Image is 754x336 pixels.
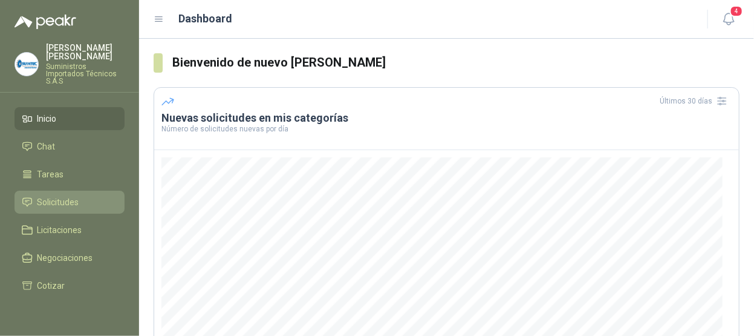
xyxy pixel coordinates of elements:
[37,168,64,181] span: Tareas
[46,63,125,85] p: Suministros Importados Técnicos S.A.S
[15,274,125,297] a: Cotizar
[37,140,56,153] span: Chat
[161,111,732,125] h3: Nuevas solicitudes en mis categorías
[15,219,125,242] a: Licitaciones
[15,53,38,76] img: Company Logo
[15,246,125,269] a: Negociaciones
[37,251,93,265] span: Negociaciones
[172,53,739,72] h3: Bienvenido de nuevo [PERSON_NAME]
[37,223,82,237] span: Licitaciones
[15,135,125,158] a: Chat
[15,163,125,186] a: Tareas
[37,112,57,125] span: Inicio
[15,15,76,29] img: Logo peakr
[179,10,233,27] h1: Dashboard
[46,44,125,61] p: [PERSON_NAME] [PERSON_NAME]
[37,196,79,209] span: Solicitudes
[730,5,743,17] span: 4
[161,125,732,133] p: Número de solicitudes nuevas por día
[15,191,125,214] a: Solicitudes
[37,279,65,292] span: Cotizar
[718,8,739,30] button: 4
[660,91,732,111] div: Últimos 30 días
[15,107,125,130] a: Inicio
